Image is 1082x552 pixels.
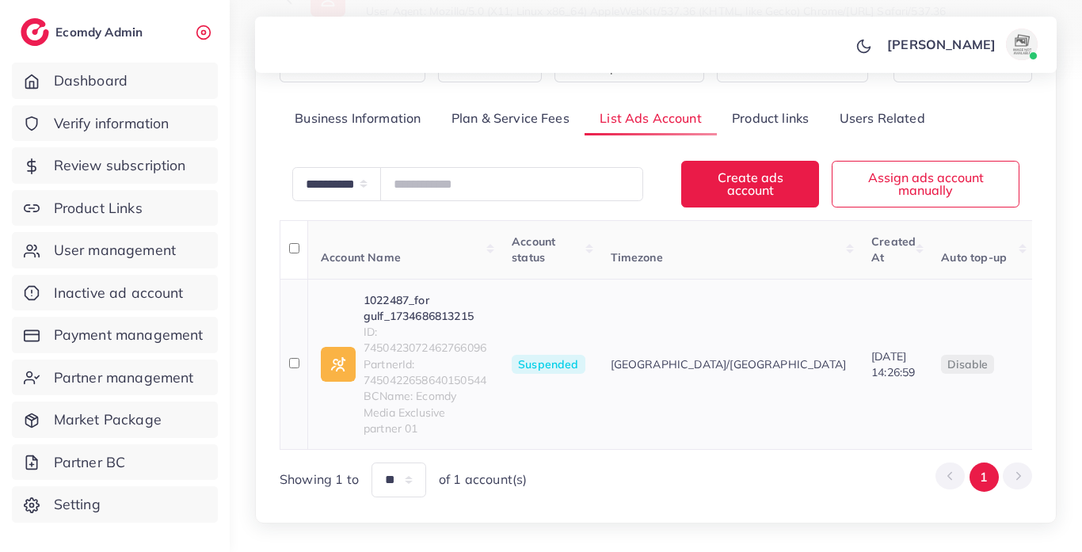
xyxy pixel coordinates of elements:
a: Plan & Service Fees [436,101,585,135]
a: [PERSON_NAME]avatar [878,29,1044,60]
a: Product links [717,101,824,135]
span: Market Package [54,409,162,430]
a: Review subscription [12,147,218,184]
img: avatar [1006,29,1038,60]
a: logoEcomdy Admin [21,18,147,46]
img: ic-ad-info.7fc67b75.svg [321,347,356,382]
button: Assign ads account manually [832,161,1019,207]
a: Partner BC [12,444,218,481]
span: Verify information [54,113,170,134]
span: [GEOGRAPHIC_DATA]/[GEOGRAPHIC_DATA] [611,356,847,372]
span: Showing 1 to [280,470,359,489]
a: Payment management [12,317,218,353]
img: logo [21,18,49,46]
span: Auto top-up [941,250,1007,265]
span: BCName: Ecomdy Media Exclusive partner 01 [364,388,486,436]
a: User management [12,232,218,268]
span: User management [54,240,176,261]
span: PartnerId: 7450422658640150544 [364,356,486,389]
a: Dashboard [12,63,218,99]
span: [DATE] 14:26:59 [871,349,915,379]
a: Market Package [12,402,218,438]
a: Business Information [280,101,436,135]
a: Inactive ad account [12,275,218,311]
span: Timezone [611,250,663,265]
span: Product Links [54,198,143,219]
button: Create ads account [681,161,819,207]
span: Partner management [54,367,194,388]
ul: Pagination [935,463,1032,492]
span: Account status [512,234,555,265]
a: Users Related [824,101,939,135]
button: Go to page 1 [970,463,999,492]
span: Dashboard [54,70,128,91]
span: Created At [871,234,916,265]
span: Partner BC [54,452,126,473]
span: Payment management [54,325,204,345]
a: 1022487_for gulf_1734686813215 [364,292,486,325]
a: Verify information [12,105,218,142]
a: Partner management [12,360,218,396]
span: of 1 account(s) [439,470,527,489]
a: Product Links [12,190,218,227]
a: List Ads Account [585,101,717,135]
h2: Ecomdy Admin [55,25,147,40]
span: ID: 7450423072462766096 [364,324,486,356]
span: Account Name [321,250,401,265]
span: Inactive ad account [54,283,184,303]
p: [PERSON_NAME] [887,35,996,54]
span: Suspended [512,355,585,374]
span: disable [947,357,988,371]
span: Review subscription [54,155,186,176]
a: Setting [12,486,218,523]
span: Setting [54,494,101,515]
